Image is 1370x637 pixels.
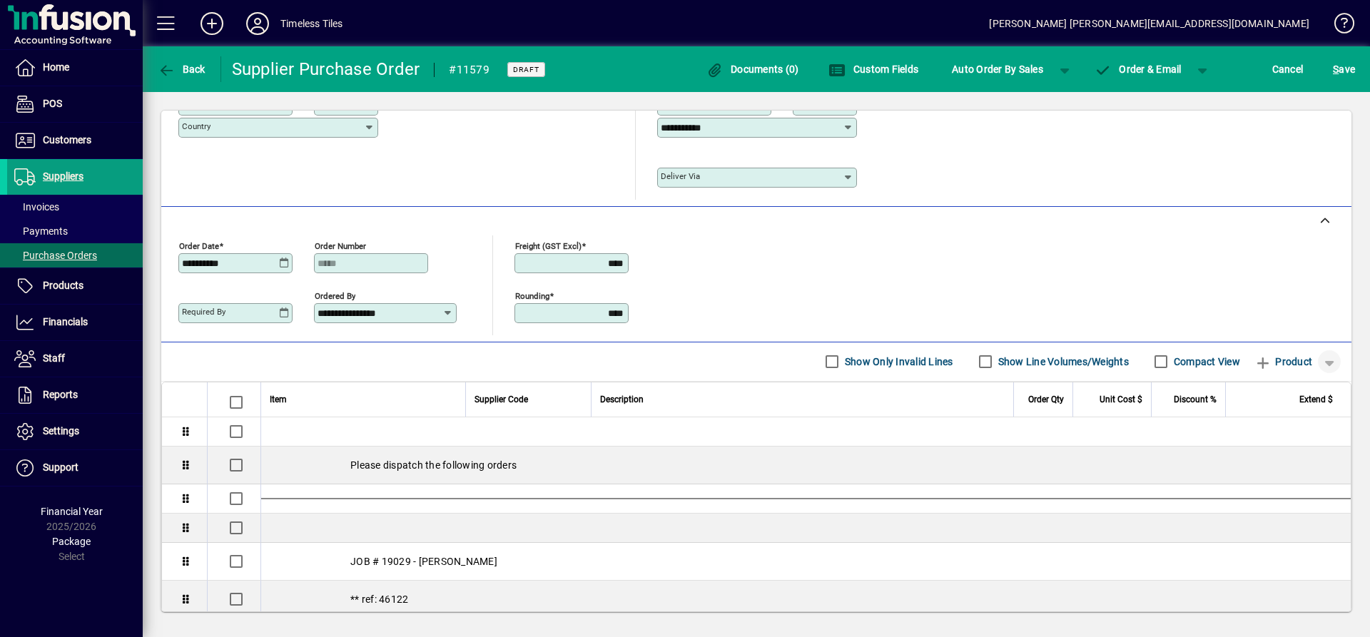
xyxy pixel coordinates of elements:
mat-label: Freight (GST excl) [515,240,582,250]
span: Order Qty [1028,392,1064,407]
a: Support [7,450,143,486]
label: Compact View [1171,355,1240,369]
div: [PERSON_NAME] [PERSON_NAME][EMAIL_ADDRESS][DOMAIN_NAME] [989,12,1309,35]
a: Settings [7,414,143,449]
a: Home [7,50,143,86]
mat-label: Deliver via [661,171,700,181]
mat-label: Order date [179,240,219,250]
a: Customers [7,123,143,158]
span: Draft [513,65,539,74]
div: #11579 [449,58,489,81]
mat-label: Country [182,121,210,131]
span: Payments [14,225,68,237]
span: Financial Year [41,506,103,517]
div: Timeless Tiles [280,12,342,35]
span: Description [600,392,644,407]
span: Package [52,536,91,547]
span: Suppliers [43,170,83,182]
a: Reports [7,377,143,413]
button: Auto Order By Sales [945,56,1050,82]
mat-label: Ordered by [315,290,355,300]
span: ave [1333,58,1355,81]
span: Auto Order By Sales [952,58,1043,81]
div: JOB # 19029 - [PERSON_NAME] [261,543,1351,580]
span: S [1333,63,1339,75]
span: Reports [43,389,78,400]
span: Order & Email [1095,63,1182,75]
span: Cancel [1272,58,1304,81]
div: Supplier Purchase Order [232,58,420,81]
a: Payments [7,219,143,243]
span: Item [270,392,287,407]
span: Custom Fields [828,63,918,75]
span: Documents (0) [706,63,799,75]
span: Discount % [1174,392,1217,407]
label: Show Line Volumes/Weights [995,355,1129,369]
a: Financials [7,305,143,340]
button: Cancel [1269,56,1307,82]
a: Staff [7,341,143,377]
a: Purchase Orders [7,243,143,267]
span: Extend $ [1299,392,1333,407]
mat-label: Required by [182,307,225,317]
button: Save [1329,56,1359,82]
span: Home [43,61,69,73]
span: Support [43,462,78,473]
a: Invoices [7,195,143,219]
button: Product [1247,349,1319,374]
span: Products [43,280,83,291]
button: Add [189,11,235,36]
span: Unit Cost $ [1100,392,1142,407]
a: Products [7,268,143,304]
span: Purchase Orders [14,250,97,261]
mat-label: Rounding [515,290,549,300]
app-page-header-button: Back [143,56,221,82]
div: Please dispatch the following orders [261,447,1351,484]
a: POS [7,86,143,122]
span: Settings [43,425,79,437]
button: Back [154,56,209,82]
span: Staff [43,352,65,364]
span: Supplier Code [475,392,528,407]
span: Invoices [14,201,59,213]
label: Show Only Invalid Lines [842,355,953,369]
span: Financials [43,316,88,327]
button: Profile [235,11,280,36]
div: ** ref: 46122 [261,581,1351,618]
a: Knowledge Base [1324,3,1352,49]
span: Customers [43,134,91,146]
button: Order & Email [1087,56,1189,82]
button: Custom Fields [825,56,922,82]
span: POS [43,98,62,109]
span: Back [158,63,205,75]
button: Documents (0) [703,56,803,82]
mat-label: Order number [315,240,366,250]
span: Product [1254,350,1312,373]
